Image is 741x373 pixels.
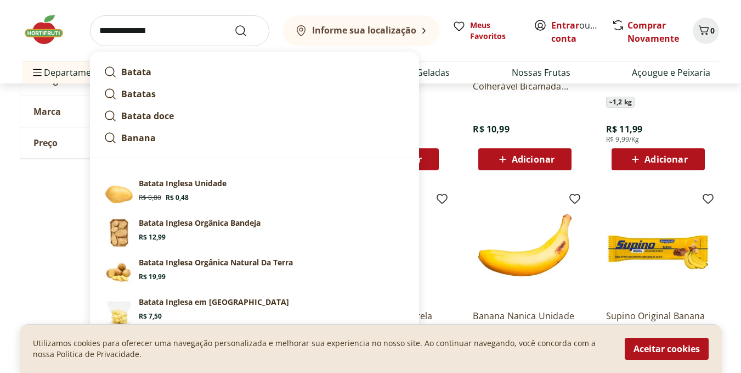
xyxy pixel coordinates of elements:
[139,257,293,268] p: Batata Inglesa Orgânica Natural Da Terra
[644,155,687,164] span: Adicionar
[121,132,156,144] strong: Banana
[139,193,161,202] span: R$ 0,80
[33,338,612,360] p: Utilizamos cookies para oferecer uma navegação personalizada e melhorar sua experiencia no nosso ...
[139,272,166,281] span: R$ 19,99
[104,218,134,248] img: Principal
[551,19,579,31] a: Entrar
[693,18,719,44] button: Carrinho
[99,105,410,127] a: Batata doce
[99,83,410,105] a: Batatas
[551,19,612,44] a: Criar conta
[606,197,710,301] img: Supino Original Banana com Chocolate ao Leite 24g
[33,106,61,117] span: Marca
[99,127,410,149] a: Banana
[22,13,77,46] img: Hortifruti
[551,19,600,45] span: ou
[473,123,509,135] span: R$ 10,99
[139,178,227,189] p: Batata Inglesa Unidade
[139,218,261,229] p: Batata Inglesa Orgânica Bandeja
[473,197,577,301] img: Banana Nanica Unidade
[20,96,185,127] button: Marca
[121,110,174,122] strong: Batata doce
[90,15,269,46] input: search
[121,66,151,78] strong: Batata
[33,137,58,148] span: Preço
[632,66,710,79] a: Açougue e Peixaria
[31,59,110,86] span: Departamentos
[282,15,439,46] button: Informe sua localização
[139,312,162,321] span: R$ 7,50
[104,257,134,288] img: Principal
[612,148,705,170] button: Adicionar
[606,135,640,144] span: R$ 9,99/Kg
[104,178,134,209] img: Batata Inglesa Unidade
[452,20,521,42] a: Meus Favoritos
[606,310,710,334] a: Supino Original Banana com Chocolate ao Leite 24g
[139,297,289,308] p: Batata Inglesa em [GEOGRAPHIC_DATA]
[625,338,709,360] button: Aceitar cookies
[31,59,44,86] button: Menu
[473,310,577,334] a: Banana Nanica Unidade
[99,253,410,292] a: PrincipalBatata Inglesa Orgânica Natural Da TerraR$ 19,99
[99,61,410,83] a: Batata
[20,127,185,158] button: Preço
[139,233,166,242] span: R$ 12,99
[710,25,715,36] span: 0
[99,213,410,253] a: PrincipalBatata Inglesa Orgânica BandejaR$ 12,99
[234,24,261,37] button: Submit Search
[478,148,572,170] button: Adicionar
[512,155,555,164] span: Adicionar
[104,297,134,327] img: Principal
[606,97,635,108] span: ~ 1,2 kg
[99,174,410,213] a: Batata Inglesa UnidadeBatata Inglesa UnidadeR$ 0,80R$ 0,48
[470,20,521,42] span: Meus Favoritos
[99,292,410,332] a: PrincipalBatata Inglesa em [GEOGRAPHIC_DATA]R$ 7,50
[627,19,679,44] a: Comprar Novamente
[606,123,642,135] span: R$ 11,99
[121,88,156,100] strong: Batatas
[166,193,189,202] span: R$ 0,48
[512,66,570,79] a: Nossas Frutas
[312,24,416,36] b: Informe sua localização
